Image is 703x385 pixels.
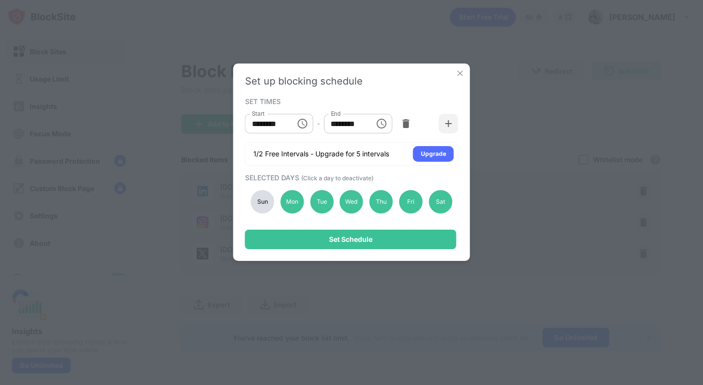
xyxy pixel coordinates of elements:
div: Mon [280,190,304,214]
div: Set up blocking schedule [245,75,458,87]
div: Sat [429,190,452,214]
div: - [317,118,320,129]
div: Wed [340,190,363,214]
div: Set Schedule [329,235,372,243]
img: x-button.svg [455,68,465,78]
div: 1/2 Free Intervals - Upgrade for 5 intervals [253,149,389,159]
div: Sun [251,190,274,214]
div: Fri [399,190,423,214]
div: SET TIMES [245,97,456,105]
button: Choose time, selected time is 10:00 PM [372,114,391,133]
label: Start [252,109,265,118]
div: SELECTED DAYS [245,173,456,182]
div: Upgrade [421,149,446,159]
span: (Click a day to deactivate) [301,174,373,182]
button: Choose time, selected time is 10:00 AM [292,114,312,133]
div: Tue [310,190,333,214]
div: Thu [370,190,393,214]
label: End [331,109,341,118]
